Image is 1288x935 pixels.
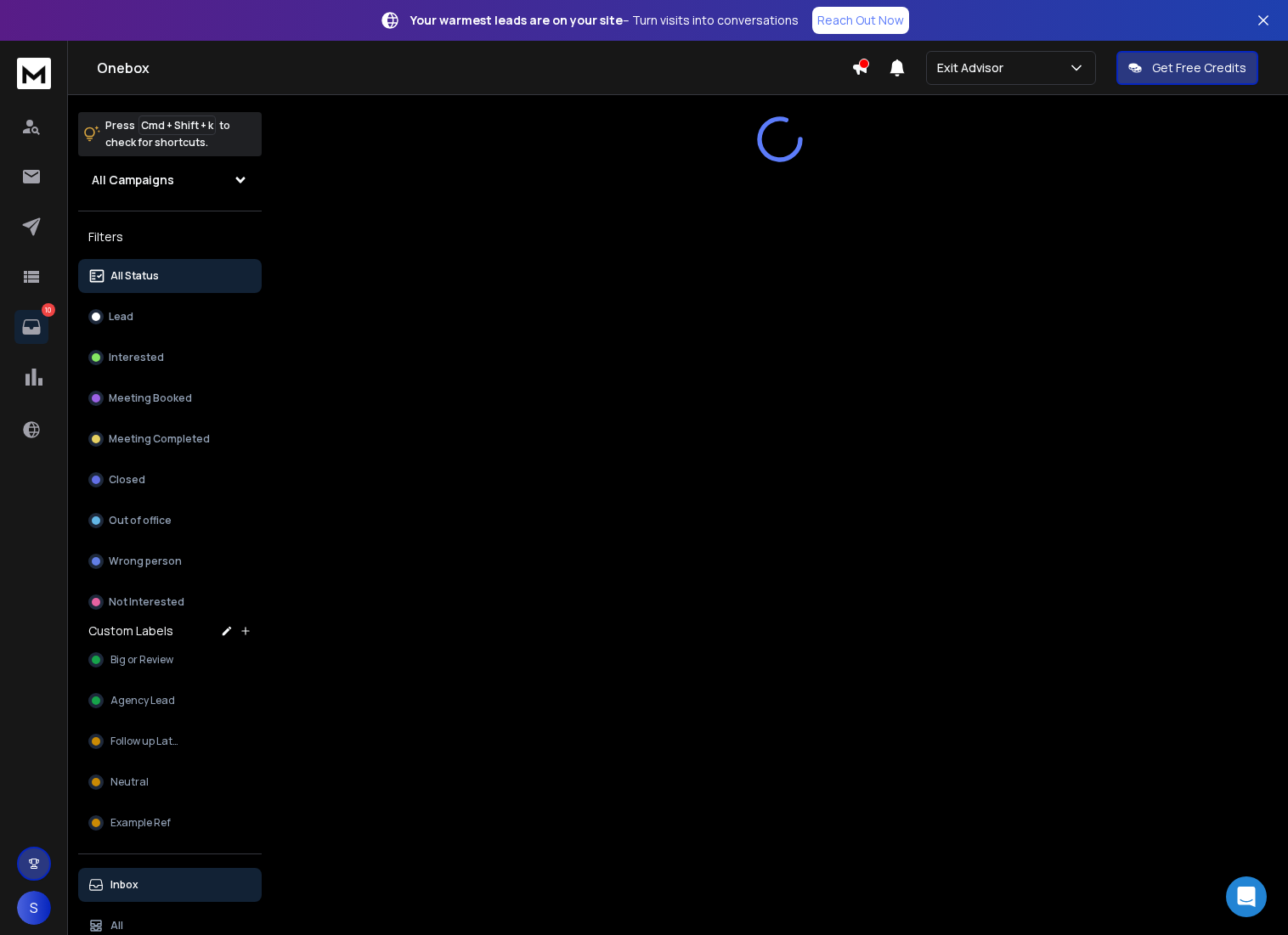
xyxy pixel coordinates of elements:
[109,595,184,609] p: Not Interested
[110,775,149,789] span: Neutral
[109,351,164,364] p: Interested
[78,300,262,334] button: Lead
[109,310,133,324] p: Lead
[14,310,48,344] a: 10
[817,12,904,29] p: Reach Out Now
[78,341,262,375] button: Interested
[110,694,175,707] span: Agency Lead
[937,59,1010,76] p: Exit Advisor
[97,58,851,78] h1: Onebox
[78,225,262,249] h3: Filters
[17,58,51,89] img: logo
[78,163,262,197] button: All Campaigns
[78,422,262,456] button: Meeting Completed
[105,117,230,151] p: Press to check for shortcuts.
[410,12,799,29] p: – Turn visits into conversations
[78,643,262,677] button: Big or Review
[812,7,909,34] a: Reach Out Now
[78,544,262,578] button: Wrong person
[1226,876,1267,917] div: Open Intercom Messenger
[92,172,174,189] h1: All Campaigns
[138,115,216,135] span: Cmd + Shift + k
[110,878,138,892] p: Inbox
[1116,51,1258,85] button: Get Free Credits
[17,891,51,925] button: S
[78,259,262,293] button: All Status
[109,473,145,487] p: Closed
[1152,59,1246,76] p: Get Free Credits
[109,391,192,405] p: Meeting Booked
[88,622,173,639] h3: Custom Labels
[78,463,262,497] button: Closed
[78,724,262,758] button: Follow up Later
[78,585,262,619] button: Not Interested
[78,868,262,902] button: Inbox
[109,432,210,446] p: Meeting Completed
[110,919,123,932] p: All
[42,303,55,317] p: 10
[109,555,182,568] p: Wrong person
[78,504,262,538] button: Out of office
[78,684,262,718] button: Agency Lead
[78,381,262,415] button: Meeting Booked
[109,514,172,527] p: Out of office
[110,735,183,748] span: Follow up Later
[78,765,262,799] button: Neutral
[410,12,623,28] strong: Your warmest leads are on your site
[110,653,173,667] span: Big or Review
[110,269,159,283] p: All Status
[78,806,262,840] button: Example Ref
[110,816,171,830] span: Example Ref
